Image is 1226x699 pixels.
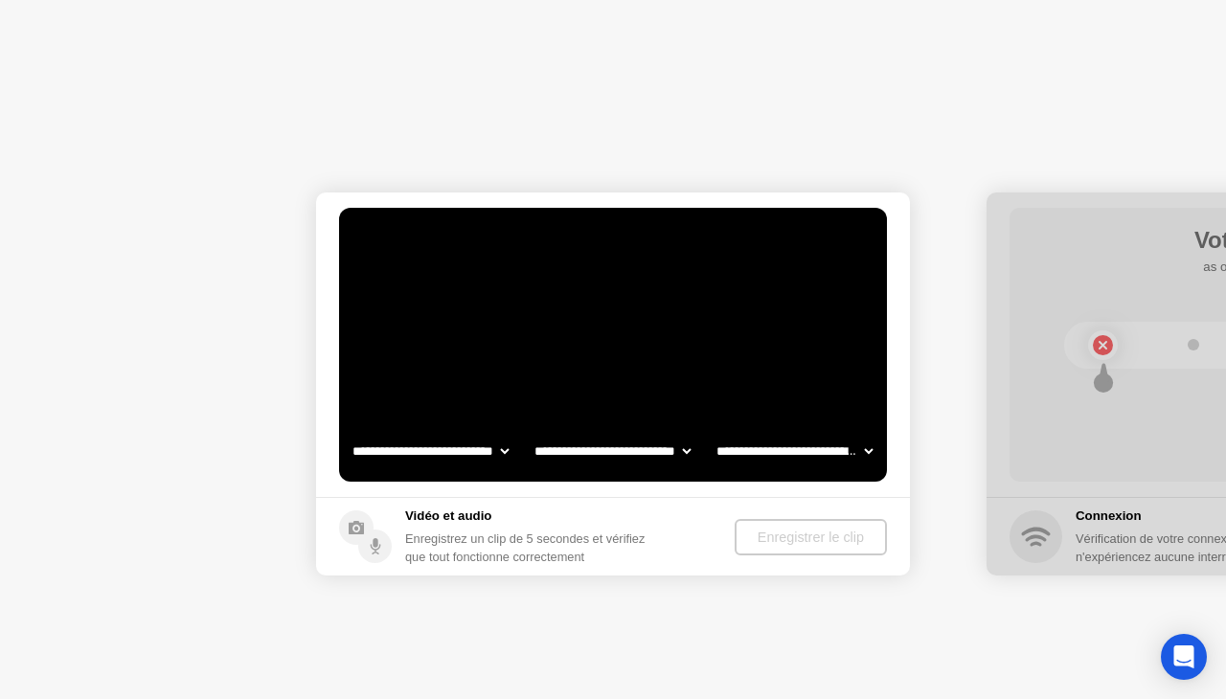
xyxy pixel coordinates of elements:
button: Enregistrer le clip [735,519,887,555]
div: Open Intercom Messenger [1161,634,1207,680]
select: Available microphones [713,432,876,470]
select: Available speakers [531,432,694,470]
h5: Vidéo et audio [405,507,661,526]
select: Available cameras [349,432,512,470]
div: Enregistrez un clip de 5 secondes et vérifiez que tout fonctionne correctement [405,530,661,566]
div: Enregistrer le clip [742,530,879,545]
